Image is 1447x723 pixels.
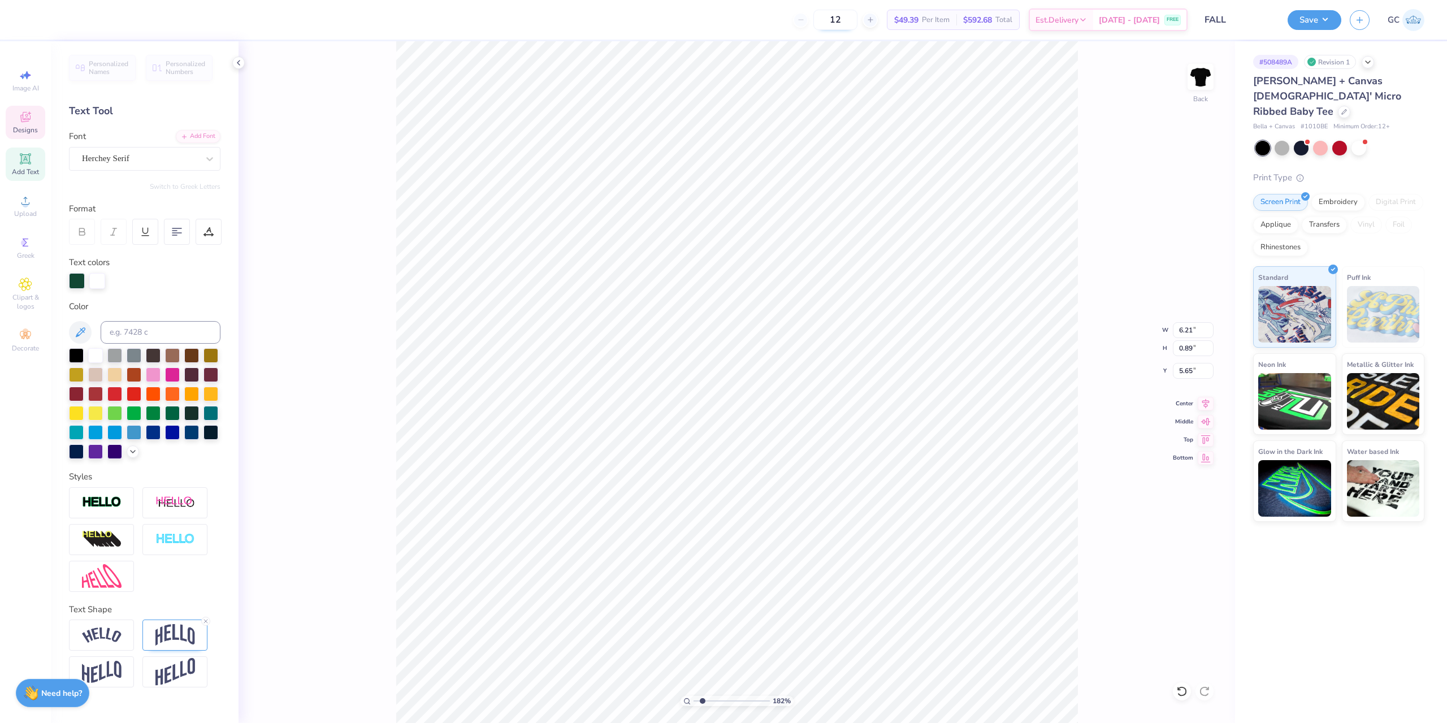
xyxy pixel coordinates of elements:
[1196,8,1279,31] input: Untitled Design
[1347,358,1414,370] span: Metallic & Glitter Ink
[1253,55,1298,69] div: # 508489A
[1193,94,1208,104] div: Back
[1173,454,1193,462] span: Bottom
[69,256,110,269] label: Text colors
[963,14,992,26] span: $592.68
[1258,286,1331,343] img: Standard
[1347,286,1420,343] img: Puff Ink
[1304,55,1356,69] div: Revision 1
[176,130,220,143] div: Add Font
[1253,239,1308,256] div: Rhinestones
[1301,122,1328,132] span: # 1010BE
[813,10,857,30] input: – –
[6,293,45,311] span: Clipart & logos
[1167,16,1179,24] span: FREE
[69,103,220,119] div: Text Tool
[101,321,220,344] input: e.g. 7428 c
[1288,10,1341,30] button: Save
[155,658,195,686] img: Rise
[1388,14,1400,27] span: GC
[14,209,37,218] span: Upload
[1258,271,1288,283] span: Standard
[69,300,220,313] div: Color
[82,496,122,509] img: Stroke
[1347,460,1420,517] img: Water based Ink
[155,533,195,546] img: Negative Space
[82,564,122,588] img: Free Distort
[12,344,39,353] span: Decorate
[41,688,82,699] strong: Need help?
[1258,460,1331,517] img: Glow in the Dark Ink
[1347,373,1420,430] img: Metallic & Glitter Ink
[12,84,39,93] span: Image AI
[1311,194,1365,211] div: Embroidery
[69,130,86,143] label: Font
[166,60,206,76] span: Personalized Numbers
[1302,217,1347,233] div: Transfers
[69,202,222,215] div: Format
[155,496,195,510] img: Shadow
[1253,122,1295,132] span: Bella + Canvas
[155,624,195,646] img: Arch
[69,470,220,483] div: Styles
[773,696,791,706] span: 182 %
[1036,14,1078,26] span: Est. Delivery
[150,182,220,191] button: Switch to Greek Letters
[1388,9,1424,31] a: GC
[1258,445,1323,457] span: Glow in the Dark Ink
[12,167,39,176] span: Add Text
[1189,66,1212,88] img: Back
[894,14,919,26] span: $49.39
[1347,445,1399,457] span: Water based Ink
[922,14,950,26] span: Per Item
[82,530,122,548] img: 3d Illusion
[1350,217,1382,233] div: Vinyl
[89,60,129,76] span: Personalized Names
[82,661,122,683] img: Flag
[995,14,1012,26] span: Total
[1173,436,1193,444] span: Top
[1385,217,1412,233] div: Foil
[1099,14,1160,26] span: [DATE] - [DATE]
[1253,171,1424,184] div: Print Type
[1333,122,1390,132] span: Minimum Order: 12 +
[1253,194,1308,211] div: Screen Print
[1253,74,1401,118] span: [PERSON_NAME] + Canvas [DEMOGRAPHIC_DATA]' Micro Ribbed Baby Tee
[1173,400,1193,408] span: Center
[1368,194,1423,211] div: Digital Print
[1402,9,1424,31] img: Gerard Christopher Trorres
[13,125,38,135] span: Designs
[69,603,220,616] div: Text Shape
[17,251,34,260] span: Greek
[1347,271,1371,283] span: Puff Ink
[1173,418,1193,426] span: Middle
[1258,358,1286,370] span: Neon Ink
[82,627,122,643] img: Arc
[1258,373,1331,430] img: Neon Ink
[1253,217,1298,233] div: Applique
